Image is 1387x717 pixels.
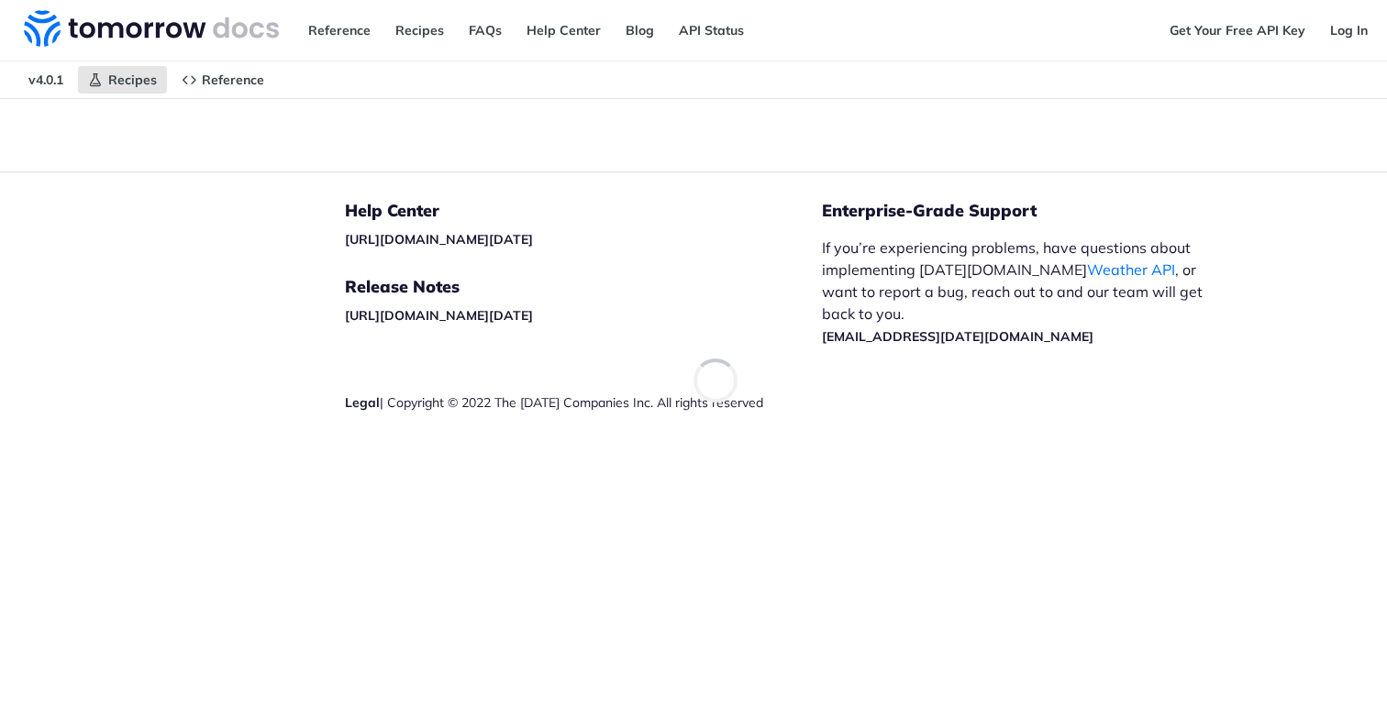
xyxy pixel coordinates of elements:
[172,66,274,94] a: Reference
[1087,260,1175,279] a: Weather API
[345,394,380,411] a: Legal
[108,72,157,88] span: Recipes
[822,237,1222,347] p: If you’re experiencing problems, have questions about implementing [DATE][DOMAIN_NAME] , or want ...
[1160,17,1315,44] a: Get Your Free API Key
[345,200,822,222] h5: Help Center
[669,17,754,44] a: API Status
[516,17,611,44] a: Help Center
[24,10,279,47] img: Tomorrow.io Weather API Docs
[298,17,381,44] a: Reference
[345,276,822,298] h5: Release Notes
[1320,17,1378,44] a: Log In
[345,393,822,412] div: | Copyright © 2022 The [DATE] Companies Inc. All rights reserved
[822,200,1251,222] h5: Enterprise-Grade Support
[822,328,1093,345] a: [EMAIL_ADDRESS][DATE][DOMAIN_NAME]
[385,17,454,44] a: Recipes
[345,231,533,248] a: [URL][DOMAIN_NAME][DATE]
[616,17,664,44] a: Blog
[459,17,512,44] a: FAQs
[345,307,533,324] a: [URL][DOMAIN_NAME][DATE]
[78,66,167,94] a: Recipes
[18,66,73,94] span: v4.0.1
[202,72,264,88] span: Reference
